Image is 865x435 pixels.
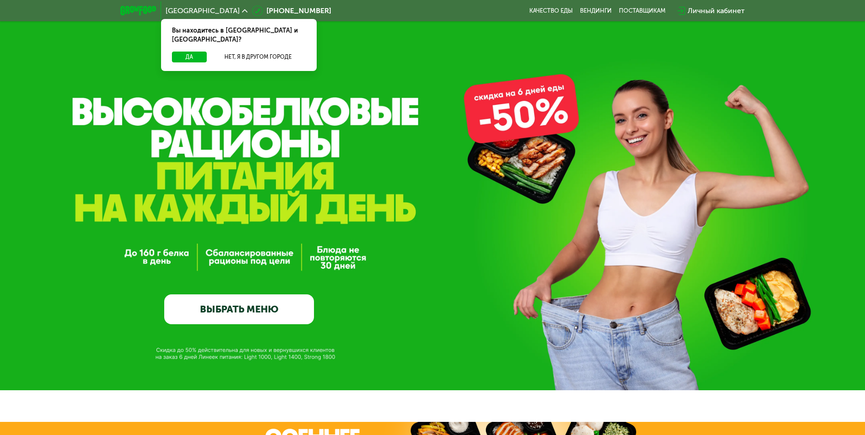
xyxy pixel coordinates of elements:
[529,7,573,14] a: Качество еды
[688,5,745,16] div: Личный кабинет
[210,52,306,62] button: Нет, я в другом городе
[580,7,612,14] a: Вендинги
[619,7,665,14] div: поставщикам
[166,7,240,14] span: [GEOGRAPHIC_DATA]
[161,19,317,52] div: Вы находитесь в [GEOGRAPHIC_DATA] и [GEOGRAPHIC_DATA]?
[172,52,207,62] button: Да
[252,5,331,16] a: [PHONE_NUMBER]
[164,294,314,324] a: ВЫБРАТЬ МЕНЮ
